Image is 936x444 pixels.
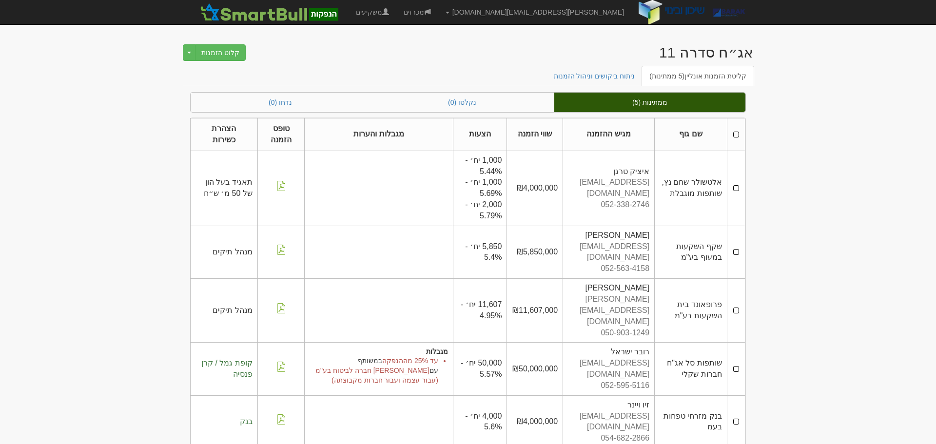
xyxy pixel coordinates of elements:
[659,44,753,60] div: שיכון ובינוי בעמ - אג״ח (סדרה 11) - הנפקה לציבור
[305,118,453,151] th: מגבלות והערות
[507,118,563,151] th: שווי הזמנה
[461,300,502,320] span: 11,607 יח׳ - 4.95%
[563,118,655,151] th: מגיש ההזמנה
[461,359,502,378] span: 50,000 יח׳ - 5.57%
[568,177,649,199] div: [EMAIL_ADDRESS][DOMAIN_NAME]
[276,414,286,425] img: pdf-file-icon.png
[191,118,258,151] th: הצהרת כשירות
[276,245,286,255] img: pdf-file-icon.png
[465,242,502,262] span: 5,850 יח׳ - 5.4%
[568,241,649,264] div: [EMAIL_ADDRESS][DOMAIN_NAME]
[568,400,649,411] div: זיו ויינר
[568,166,649,177] div: איציק טרגן
[568,433,649,444] div: 054-682-2866
[276,303,286,313] img: pdf-file-icon.png
[642,66,754,86] a: קליטת הזמנות אונליין(5 ממתינות)
[213,306,252,314] span: מנהל תיקים
[453,118,507,151] th: הצעות
[655,343,727,395] td: שותפות סל אג"ח חברות שקלי
[554,93,745,112] a: ממתינות (5)
[465,156,502,175] span: 1,000 יח׳ - 5.44%
[240,417,253,425] span: בנק
[195,44,246,61] button: קלוט הזמנות
[465,178,502,197] span: 1,000 יח׳ - 5.69%
[358,357,438,374] span: במשותף עם
[201,359,253,378] span: קופת גמל / קרן פנסיה
[310,348,448,355] h5: מגבלות
[649,72,684,80] span: (5 ממתינות)
[465,200,502,220] span: 2,000 יח׳ - 5.79%
[276,181,286,191] img: pdf-file-icon.png
[568,199,649,211] div: 052-338-2746
[568,358,649,380] div: [EMAIL_ADDRESS][DOMAIN_NAME]
[568,380,649,391] div: 052-595-5116
[204,178,253,197] span: תאגיד בעל הון של 50 מ׳ ש״ח
[568,230,649,241] div: [PERSON_NAME]
[465,412,502,431] span: 4,000 יח׳ - 5.6%
[197,2,341,22] img: SmartBull Logo
[568,347,649,358] div: רובר ישראל
[546,66,643,86] a: ניתוח ביקושים וניהול הזמנות
[655,226,727,278] td: שקף השקעות במעוף בע"מ
[568,283,649,294] div: [PERSON_NAME]
[507,226,563,278] td: ₪5,850,000
[655,118,727,151] th: שם גוף
[370,93,554,112] a: נקלטו (0)
[568,328,649,339] div: 050-903-1249
[568,294,649,328] div: [PERSON_NAME][EMAIL_ADDRESS][DOMAIN_NAME]
[507,343,563,395] td: ₪50,000,000
[191,93,370,112] a: נדחו (0)
[507,151,563,226] td: ₪4,000,000
[655,279,727,343] td: פרופאונד בית השקעות בע"מ
[568,411,649,433] div: [EMAIL_ADDRESS][DOMAIN_NAME]
[655,151,727,226] td: אלטשולר שחם נץ, שותפות מוגבלת
[257,118,305,151] th: טופס הזמנה
[310,356,438,385] li: עד 25% מההנפקה [PERSON_NAME] חברה לביטוח בע"מ (עבור עצמה ועבור חברות מקבוצתה)
[568,263,649,274] div: 052-563-4158
[507,279,563,343] td: ₪11,607,000
[276,362,286,372] img: pdf-file-icon.png
[213,248,252,256] span: מנהל תיקים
